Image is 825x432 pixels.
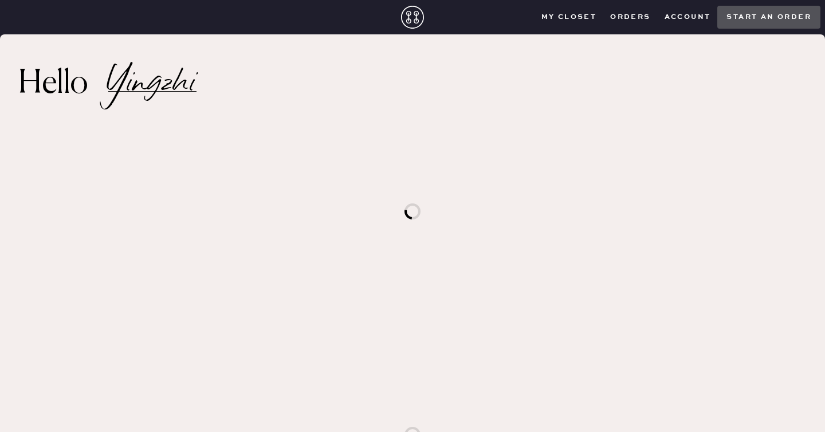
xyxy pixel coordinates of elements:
[18,70,108,98] h2: Hello
[535,9,604,26] button: My Closet
[603,9,657,26] button: Orders
[658,9,718,26] button: Account
[108,77,197,92] h2: Yingzhi
[717,6,820,29] button: Start an order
